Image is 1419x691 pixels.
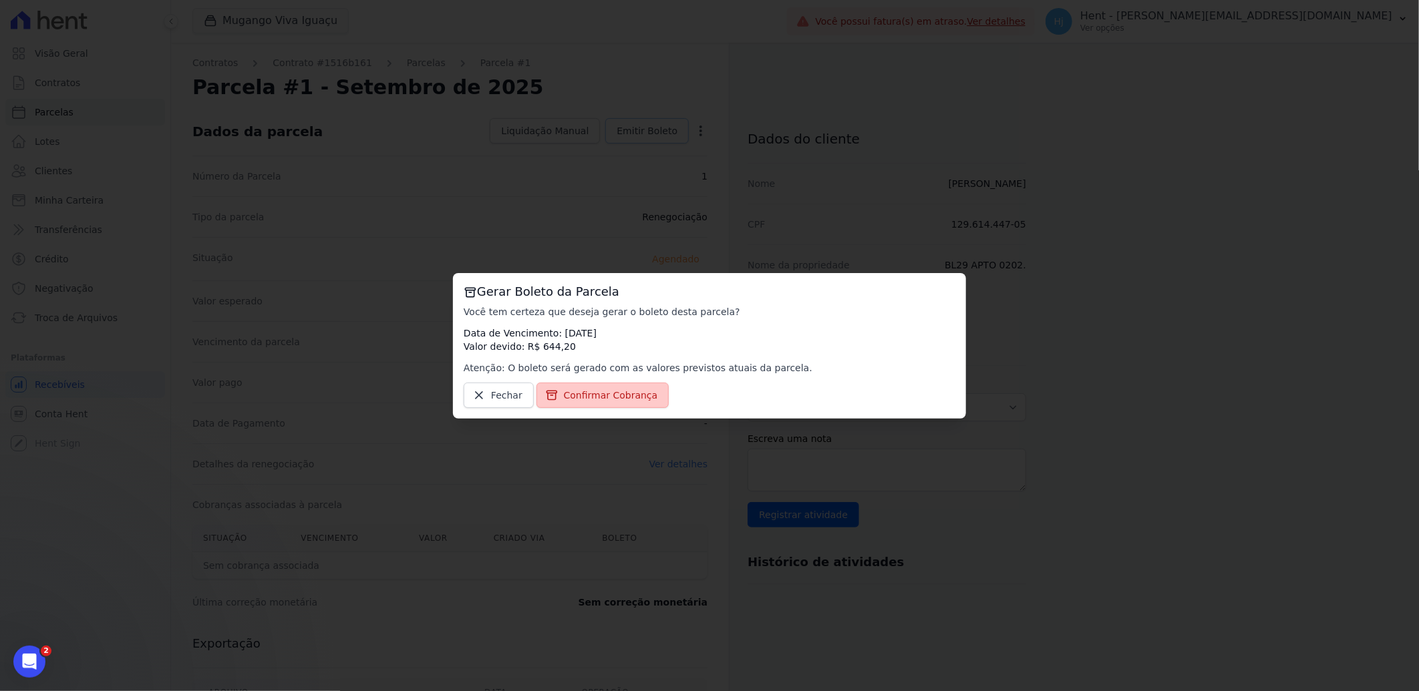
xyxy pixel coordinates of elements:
p: Você tem certeza que deseja gerar o boleto desta parcela? [464,305,955,318]
a: Confirmar Cobrança [536,383,669,408]
iframe: Intercom live chat [13,646,45,678]
span: Fechar [491,389,522,402]
span: Confirmar Cobrança [564,389,658,402]
span: 2 [41,646,51,656]
p: Data de Vencimento: [DATE] Valor devido: R$ 644,20 [464,326,955,353]
p: Atenção: O boleto será gerado com as valores previstos atuais da parcela. [464,361,955,375]
h3: Gerar Boleto da Parcela [464,284,955,300]
a: Fechar [464,383,534,408]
